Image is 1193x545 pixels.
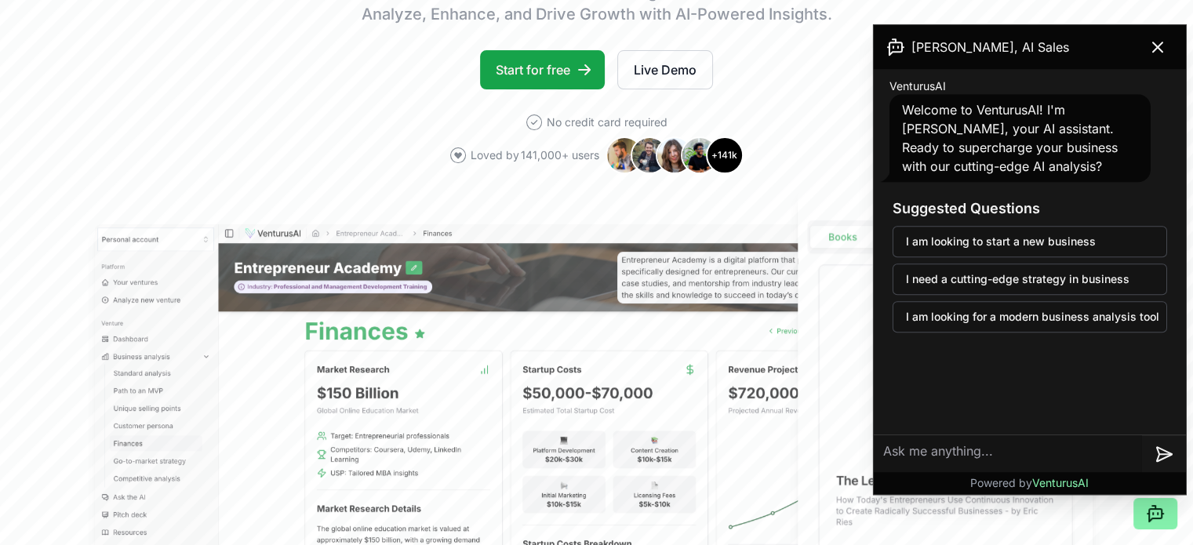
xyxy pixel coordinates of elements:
[681,136,718,174] img: Avatar 4
[1032,476,1089,489] span: VenturusAI
[893,198,1167,220] h3: Suggested Questions
[889,78,946,94] span: VenturusAI
[480,50,605,89] a: Start for free
[893,263,1167,295] button: I need a cutting-edge strategy in business
[893,226,1167,257] button: I am looking to start a new business
[911,38,1069,56] span: [PERSON_NAME], AI Sales
[617,50,713,89] a: Live Demo
[631,136,668,174] img: Avatar 2
[656,136,693,174] img: Avatar 3
[902,102,1118,174] span: Welcome to VenturusAI! I'm [PERSON_NAME], your AI assistant. Ready to supercharge your business w...
[970,475,1089,491] p: Powered by
[606,136,643,174] img: Avatar 1
[893,301,1167,332] button: I am looking for a modern business analysis tool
